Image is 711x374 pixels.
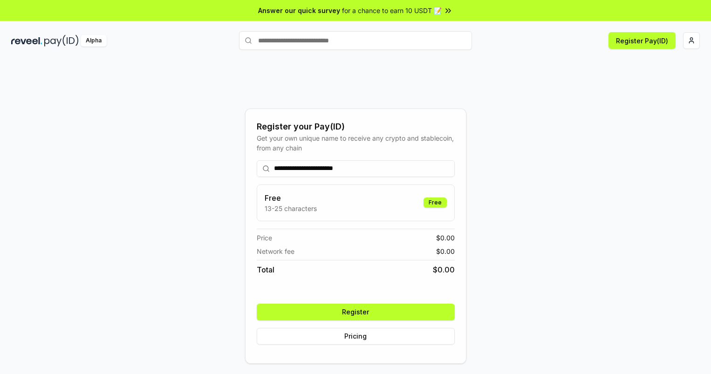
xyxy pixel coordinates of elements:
[436,233,455,243] span: $ 0.00
[608,32,676,49] button: Register Pay(ID)
[257,304,455,320] button: Register
[257,264,274,275] span: Total
[265,192,317,204] h3: Free
[257,233,272,243] span: Price
[258,6,340,15] span: Answer our quick survey
[81,35,107,47] div: Alpha
[257,246,294,256] span: Network fee
[257,133,455,153] div: Get your own unique name to receive any crypto and stablecoin, from any chain
[257,120,455,133] div: Register your Pay(ID)
[424,197,447,208] div: Free
[257,328,455,345] button: Pricing
[44,35,79,47] img: pay_id
[436,246,455,256] span: $ 0.00
[342,6,442,15] span: for a chance to earn 10 USDT 📝
[265,204,317,213] p: 13-25 characters
[11,35,42,47] img: reveel_dark
[433,264,455,275] span: $ 0.00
